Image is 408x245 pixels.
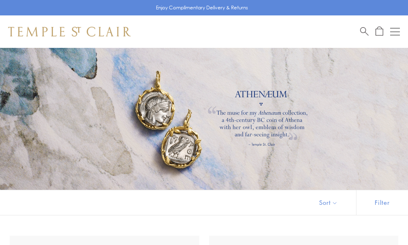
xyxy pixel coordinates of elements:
button: Open navigation [390,27,400,37]
img: Temple St. Clair [8,27,131,37]
iframe: Gorgias live chat messenger [367,207,400,237]
button: Show filters [356,190,408,215]
button: Show sort by [301,190,356,215]
p: Enjoy Complimentary Delivery & Returns [156,4,248,12]
a: Open Shopping Bag [376,26,383,37]
a: Search [360,26,369,37]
